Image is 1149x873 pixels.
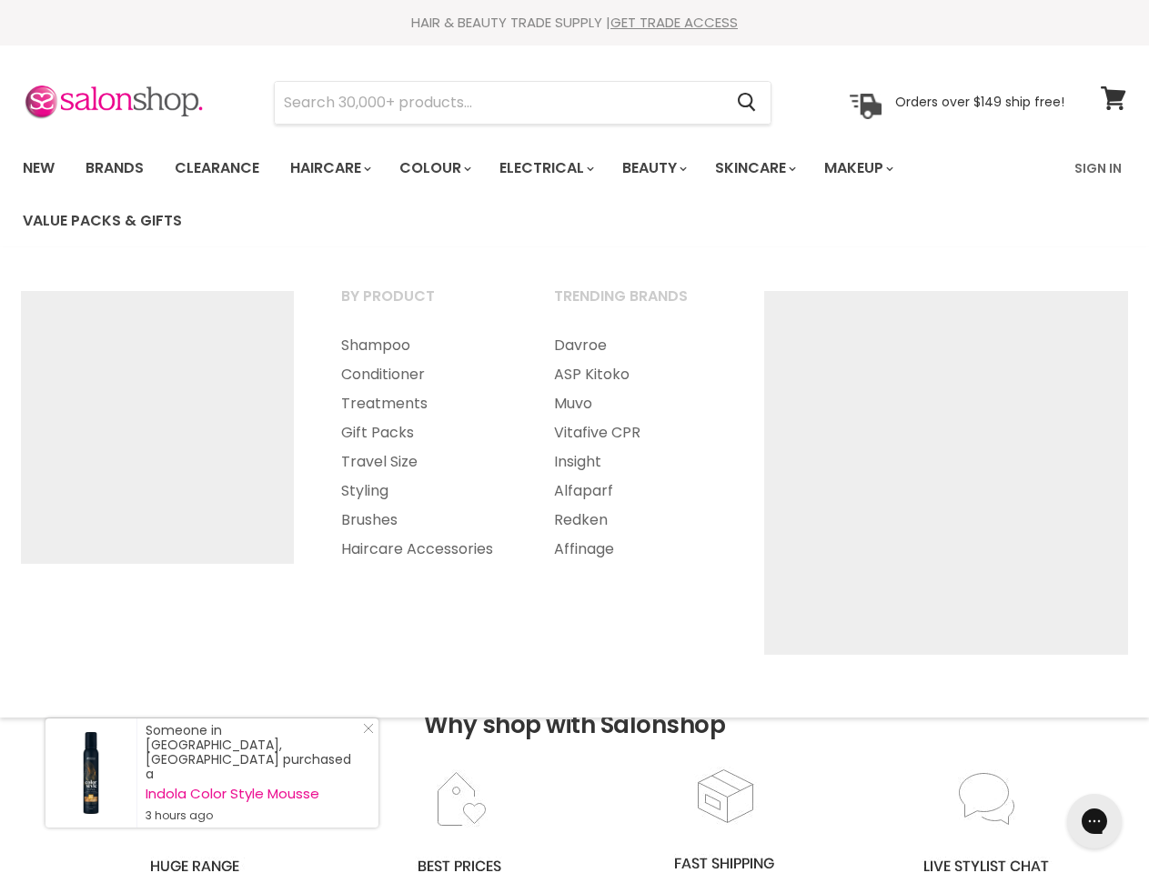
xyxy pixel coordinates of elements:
[318,331,528,564] ul: Main menu
[531,447,741,477] a: Insight
[318,447,528,477] a: Travel Size
[146,808,360,823] small: 3 hours ago
[609,149,698,187] a: Beauty
[531,477,741,506] a: Alfaparf
[161,149,273,187] a: Clearance
[531,535,741,564] a: Affinage
[610,13,738,32] a: GET TRADE ACCESS
[1058,788,1131,855] iframe: Gorgias live chat messenger
[9,149,68,187] a: New
[701,149,807,187] a: Skincare
[318,535,528,564] a: Haircare Accessories
[531,360,741,389] a: ASP Kitoko
[531,282,741,327] a: Trending Brands
[9,202,196,240] a: Value Packs & Gifts
[318,282,528,327] a: By Product
[722,82,771,124] button: Search
[277,149,382,187] a: Haircare
[146,723,360,823] div: Someone in [GEOGRAPHIC_DATA], [GEOGRAPHIC_DATA] purchased a
[45,718,136,828] a: Visit product page
[531,506,741,535] a: Redken
[274,81,771,125] form: Product
[318,506,528,535] a: Brushes
[318,360,528,389] a: Conditioner
[318,331,528,360] a: Shampoo
[318,389,528,418] a: Treatments
[895,94,1064,110] p: Orders over $149 ship free!
[363,723,374,734] svg: Close Icon
[386,149,482,187] a: Colour
[811,149,904,187] a: Makeup
[531,389,741,418] a: Muvo
[318,418,528,447] a: Gift Packs
[146,787,360,801] a: Indola Color Style Mousse
[531,331,741,360] a: Davroe
[486,149,605,187] a: Electrical
[356,723,374,741] a: Close Notification
[1063,149,1133,187] a: Sign In
[275,82,722,124] input: Search
[531,418,741,447] a: Vitafive CPR
[72,149,157,187] a: Brands
[318,477,528,506] a: Styling
[9,142,1063,247] ul: Main menu
[531,331,741,564] ul: Main menu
